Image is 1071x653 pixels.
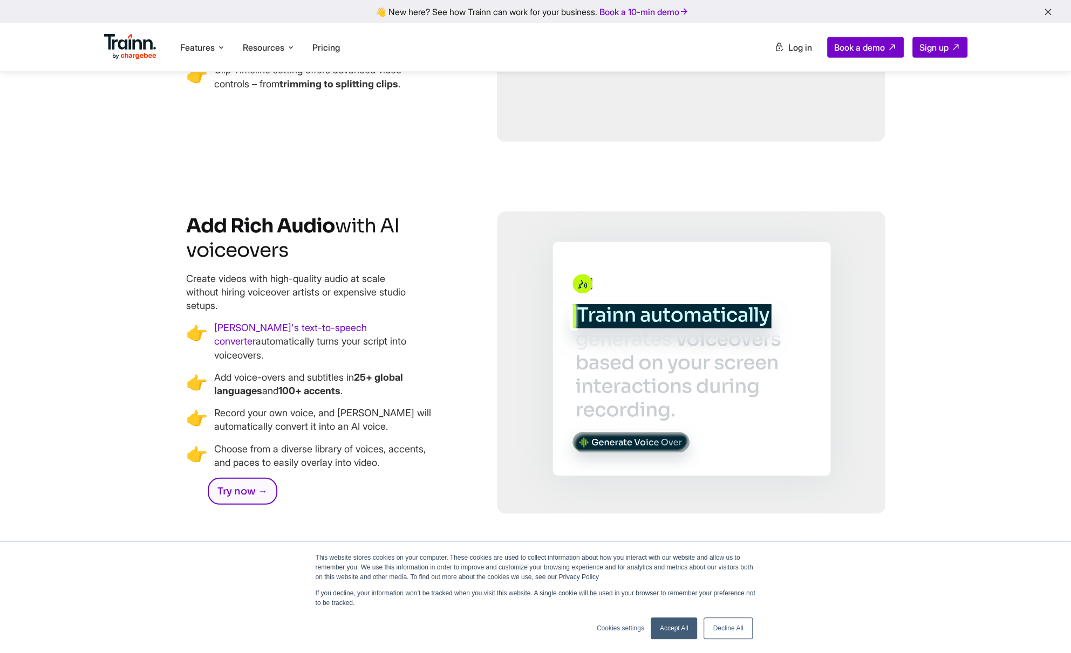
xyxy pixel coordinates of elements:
[186,321,208,362] span: 👉
[6,6,1065,17] div: 👋 New here? See how Trainn can work for your business.
[186,272,407,313] p: Create videos with high-quality audio at scale without hiring voiceover artists or expensive stud...
[651,617,698,639] a: Accept All
[827,37,904,58] a: Book a demo
[834,42,885,53] span: Book a demo
[312,42,340,53] a: Pricing
[214,63,435,90] p: Clip Timeline setting offers advanced video controls – from .
[278,385,340,396] b: 100+ accents
[597,623,644,633] a: Cookies settings
[214,370,435,397] p: Add voice-overs and subtitles in and .
[186,214,438,262] h3: Add Rich Audio
[214,406,435,433] p: Record your own voice, and [PERSON_NAME] will automatically convert it into an AI voice.
[186,406,208,433] span: 👉
[243,42,284,53] span: Resources
[186,370,208,397] span: 👉
[912,37,967,58] a: Sign up
[104,34,157,60] img: Trainn Logo
[208,478,277,505] a: Try now →
[214,322,367,347] a: [PERSON_NAME]'s text-to-speech converter
[919,42,949,53] span: Sign up
[180,42,215,53] span: Features
[279,78,398,90] b: trimming to splitting clips
[704,617,752,639] a: Decline All
[497,211,885,514] img: ai-voices.svg
[316,553,756,582] p: This website stores cookies on your computer. These cookies are used to collect information about...
[214,442,435,469] p: Choose from a diverse library of voices, accents, and paces to easily overlay into video.
[214,321,435,362] p: automatically turns your script into voiceovers.
[186,442,208,469] span: 👉
[186,214,399,262] span: with AI voiceovers
[597,4,691,19] a: Book a 10-min demo
[186,63,208,90] span: 👉
[214,372,403,396] b: 25+ global languages
[768,38,818,57] a: Log in
[316,588,756,608] p: If you decline, your information won’t be tracked when you visit this website. A single cookie wi...
[788,42,812,53] span: Log in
